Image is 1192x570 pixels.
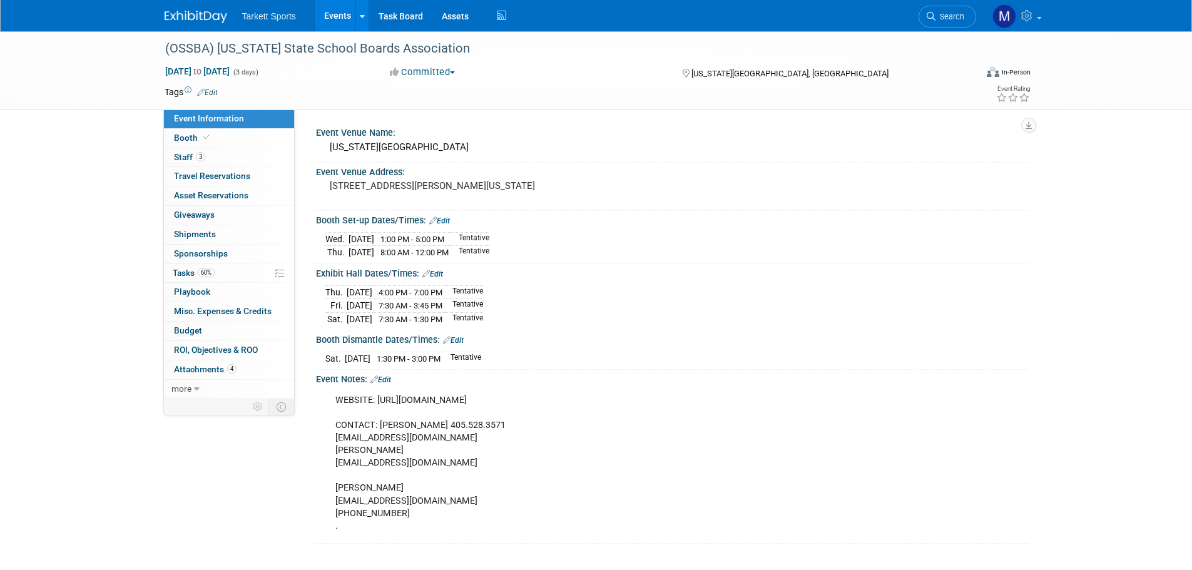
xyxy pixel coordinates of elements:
[445,299,483,313] td: Tentative
[164,283,294,302] a: Playbook
[422,270,443,278] a: Edit
[164,148,294,167] a: Staff3
[171,384,191,394] span: more
[443,352,481,365] td: Tentative
[380,248,449,257] span: 8:00 AM - 12:00 PM
[379,288,442,297] span: 4:00 PM - 7:00 PM
[987,67,999,77] img: Format-Inperson.png
[347,299,372,313] td: [DATE]
[325,138,1019,157] div: [US_STATE][GEOGRAPHIC_DATA]
[174,113,244,123] span: Event Information
[174,190,248,200] span: Asset Reservations
[164,129,294,148] a: Booth
[232,68,258,76] span: (3 days)
[370,375,391,384] a: Edit
[325,352,345,365] td: Sat.
[164,360,294,379] a: Attachments4
[316,264,1028,280] div: Exhibit Hall Dates/Times:
[316,211,1028,227] div: Booth Set-up Dates/Times:
[164,380,294,399] a: more
[379,301,442,310] span: 7:30 AM - 3:45 PM
[164,264,294,283] a: Tasks60%
[327,388,890,539] div: WEBSITE: [URL][DOMAIN_NAME] CONTACT: [PERSON_NAME] 405.528.3571 [EMAIL_ADDRESS][DOMAIN_NAME] [PER...
[451,232,489,246] td: Tentative
[385,66,460,79] button: Committed
[227,364,237,374] span: 4
[174,171,250,181] span: Travel Reservations
[1001,68,1031,77] div: In-Person
[174,133,212,143] span: Booth
[174,364,237,374] span: Attachments
[443,336,464,345] a: Edit
[174,152,205,162] span: Staff
[451,246,489,259] td: Tentative
[345,352,370,365] td: [DATE]
[164,167,294,186] a: Travel Reservations
[935,12,964,21] span: Search
[165,66,230,77] span: [DATE] [DATE]
[316,163,1028,178] div: Event Venue Address:
[325,299,347,313] td: Fri.
[174,325,202,335] span: Budget
[174,210,215,220] span: Giveaways
[164,302,294,321] a: Misc. Expenses & Credits
[992,4,1016,28] img: Mathieu Martel
[445,312,483,325] td: Tentative
[242,11,296,21] span: Tarkett Sports
[164,109,294,128] a: Event Information
[268,399,294,415] td: Toggle Event Tabs
[902,65,1031,84] div: Event Format
[429,216,450,225] a: Edit
[164,245,294,263] a: Sponsorships
[196,152,205,161] span: 3
[174,248,228,258] span: Sponsorships
[691,69,889,78] span: [US_STATE][GEOGRAPHIC_DATA], [GEOGRAPHIC_DATA]
[164,341,294,360] a: ROI, Objectives & ROO
[198,268,215,277] span: 60%
[325,285,347,299] td: Thu.
[349,232,374,246] td: [DATE]
[174,345,258,355] span: ROI, Objectives & ROO
[197,88,218,97] a: Edit
[330,180,599,191] pre: [STREET_ADDRESS][PERSON_NAME][US_STATE]
[445,285,483,299] td: Tentative
[164,206,294,225] a: Giveaways
[325,246,349,259] td: Thu.
[164,186,294,205] a: Asset Reservations
[316,330,1028,347] div: Booth Dismantle Dates/Times:
[161,38,957,60] div: (OSSBA) [US_STATE] State School Boards Association
[174,306,272,316] span: Misc. Expenses & Credits
[325,232,349,246] td: Wed.
[347,285,372,299] td: [DATE]
[164,225,294,244] a: Shipments
[173,268,215,278] span: Tasks
[316,370,1028,386] div: Event Notes:
[996,86,1030,92] div: Event Rating
[174,287,210,297] span: Playbook
[203,134,210,141] i: Booth reservation complete
[919,6,976,28] a: Search
[165,86,218,98] td: Tags
[347,312,372,325] td: [DATE]
[349,246,374,259] td: [DATE]
[191,66,203,76] span: to
[164,322,294,340] a: Budget
[165,11,227,23] img: ExhibitDay
[247,399,269,415] td: Personalize Event Tab Strip
[377,354,441,364] span: 1:30 PM - 3:00 PM
[316,123,1028,139] div: Event Venue Name:
[380,235,444,244] span: 1:00 PM - 5:00 PM
[174,229,216,239] span: Shipments
[379,315,442,324] span: 7:30 AM - 1:30 PM
[325,312,347,325] td: Sat.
